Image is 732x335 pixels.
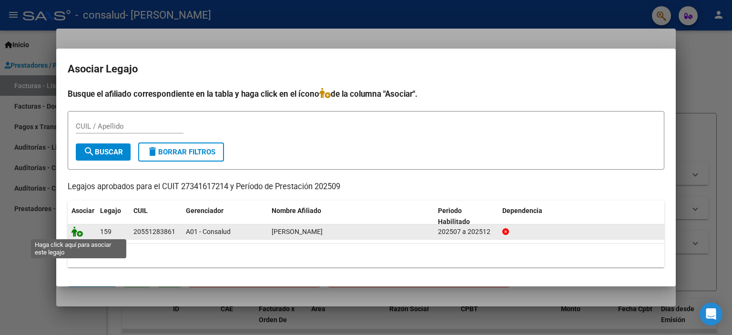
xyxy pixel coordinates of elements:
[147,148,215,156] span: Borrar Filtros
[96,201,130,232] datatable-header-cell: Legajo
[502,207,542,214] span: Dependencia
[186,207,224,214] span: Gerenciador
[71,207,94,214] span: Asociar
[133,226,175,237] div: 20551283861
[272,207,321,214] span: Nombre Afiliado
[83,146,95,157] mat-icon: search
[68,60,664,78] h2: Asociar Legajo
[147,146,158,157] mat-icon: delete
[498,201,665,232] datatable-header-cell: Dependencia
[438,226,495,237] div: 202507 a 202512
[100,228,112,235] span: 159
[76,143,131,161] button: Buscar
[268,201,434,232] datatable-header-cell: Nombre Afiliado
[186,228,231,235] span: A01 - Consalud
[68,181,664,193] p: Legajos aprobados para el CUIT 27341617214 y Período de Prestación 202509
[100,207,121,214] span: Legajo
[68,88,664,100] h4: Busque el afiliado correspondiente en la tabla y haga click en el ícono de la columna "Asociar".
[438,207,470,225] span: Periodo Habilitado
[68,244,664,267] div: 1 registros
[130,201,182,232] datatable-header-cell: CUIL
[434,201,498,232] datatable-header-cell: Periodo Habilitado
[272,228,323,235] span: ZANIVAN BRUNO DAVID
[700,303,722,325] div: Open Intercom Messenger
[68,201,96,232] datatable-header-cell: Asociar
[133,207,148,214] span: CUIL
[138,142,224,162] button: Borrar Filtros
[83,148,123,156] span: Buscar
[182,201,268,232] datatable-header-cell: Gerenciador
